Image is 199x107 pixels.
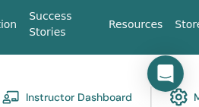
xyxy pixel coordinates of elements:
[23,2,103,46] a: Success Stories
[147,55,184,92] div: Open Intercom Messenger
[103,11,169,39] a: Resources
[2,90,20,104] img: chalkboard-teacher.svg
